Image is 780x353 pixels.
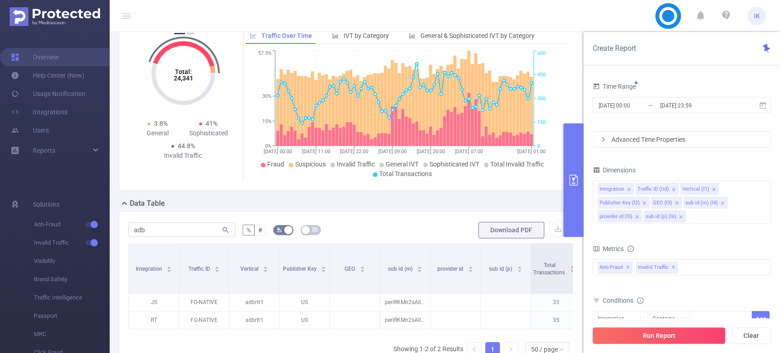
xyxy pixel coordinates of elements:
[258,226,262,234] span: #
[264,149,292,155] tspan: [DATE] 00:00
[173,75,193,82] tspan: 24,341
[340,149,369,155] tspan: [DATE] 22:00
[380,311,430,329] p: periRKMn2sAllpm
[598,197,649,209] li: Publisher Key (l2)
[33,141,55,160] a: Reports
[158,151,209,160] div: Invalid Traffic
[598,99,672,112] input: Start date
[598,183,634,195] li: Integration
[598,311,631,326] div: Integration
[166,265,172,270] div: Sort
[183,128,234,138] div: Sophisticated
[187,33,194,34] button: 2
[360,265,365,267] i: icon: caret-up
[179,311,229,329] p: FO-NATIVE
[280,294,329,311] p: US
[653,197,672,209] div: GEO (l3)
[154,120,168,127] span: 3.8%
[263,265,268,270] div: Sort
[34,252,110,270] span: Visibility
[674,201,679,206] i: icon: close
[637,297,643,304] i: icon: info-circle
[246,226,251,234] span: %
[636,262,678,273] span: Invalid Traffic
[468,265,473,267] i: icon: caret-up
[417,265,422,267] i: icon: caret-up
[627,246,634,252] i: icon: info-circle
[600,183,624,195] div: Integration
[637,183,669,195] div: Traffic ID (tid)
[537,96,546,102] tspan: 300
[34,325,110,343] span: MRC
[11,66,85,85] a: Help Center (New)
[537,119,546,125] tspan: 150
[537,72,546,78] tspan: 450
[240,266,260,272] span: Vertical
[167,265,172,267] i: icon: caret-up
[132,128,183,138] div: General
[680,183,719,195] li: Vertical (l1)
[537,143,540,149] tspan: 0
[129,294,179,311] p: JS
[679,214,683,220] i: icon: close
[478,222,544,238] button: Download PDF
[636,183,679,195] li: Traffic ID (tid)
[386,160,419,168] span: General IVT
[684,197,727,209] li: sub id (m) (l4)
[175,68,191,75] tspan: Total:
[214,265,220,270] div: Sort
[409,32,415,39] i: icon: bar-chart
[215,265,220,267] i: icon: caret-up
[517,265,522,270] div: Sort
[34,215,110,234] span: Anti-Fraud
[517,265,522,267] i: icon: caret-up
[517,149,546,155] tspan: [DATE] 01:00
[321,265,326,270] div: Sort
[600,211,632,223] div: provider id (l5)
[321,268,326,271] i: icon: caret-down
[380,294,430,311] p: periRKMn2sAllpm
[276,227,282,232] i: icon: bg-colors
[167,268,172,271] i: icon: caret-down
[332,32,339,39] i: icon: bar-chart
[295,160,326,168] span: Suspicious
[672,262,675,273] span: ✕
[644,210,686,222] li: sub id (p) (l6)
[754,7,760,25] span: IK
[646,211,676,223] div: sub id (p) (l6)
[33,147,55,154] span: Reports
[128,222,235,237] input: Search...
[129,311,179,329] p: RT
[653,311,681,326] div: Contains
[420,32,535,39] span: General & Sophisticated IVT by Category
[600,197,640,209] div: Publisher Key (l2)
[33,195,59,214] span: Solutions
[531,311,581,329] p: 35
[10,7,100,26] img: Protected Media
[263,268,268,271] i: icon: caret-down
[261,32,312,39] span: Traffic Over Time
[517,268,522,271] i: icon: caret-down
[598,262,632,273] span: Anti-Fraud
[531,294,581,311] p: 33
[533,262,566,276] span: Total Transactions
[626,187,631,193] i: icon: close
[34,234,110,252] span: Invalid Traffic
[468,265,473,270] div: Sort
[593,166,636,174] span: Dimensions
[671,187,676,193] i: icon: close
[598,210,642,222] li: provider id (l5)
[639,316,645,323] i: icon: down
[262,118,271,124] tspan: 15%
[508,347,514,352] i: icon: right
[11,121,49,139] a: Users
[603,297,643,304] span: Conditions
[206,120,218,127] span: 41%
[593,132,770,147] div: icon: rightAdvanced Time Properties
[626,262,630,273] span: ✕
[651,197,682,209] li: GEO (l3)
[472,347,477,352] i: icon: left
[732,327,771,344] button: Clear
[642,201,647,206] i: icon: close
[685,197,718,209] div: sub id (m) (l4)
